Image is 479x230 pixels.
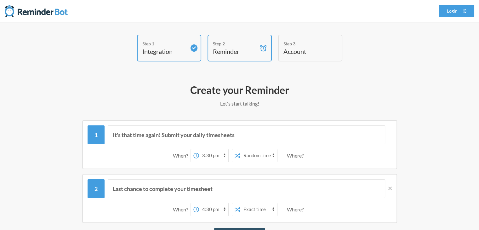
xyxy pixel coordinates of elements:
[142,40,186,47] div: Step 1
[173,203,191,216] div: When?
[57,83,422,97] h2: Create your Reminder
[213,40,257,47] div: Step 2
[142,47,186,56] h4: Integration
[173,149,191,162] div: When?
[287,149,306,162] div: Where?
[283,47,328,56] h4: Account
[213,47,257,56] h4: Reminder
[108,179,385,198] input: Message
[439,5,475,17] a: Login
[108,125,385,144] input: Message
[287,203,306,216] div: Where?
[57,100,422,107] p: Let's start talking!
[5,5,68,17] img: Reminder Bot
[283,40,328,47] div: Step 3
